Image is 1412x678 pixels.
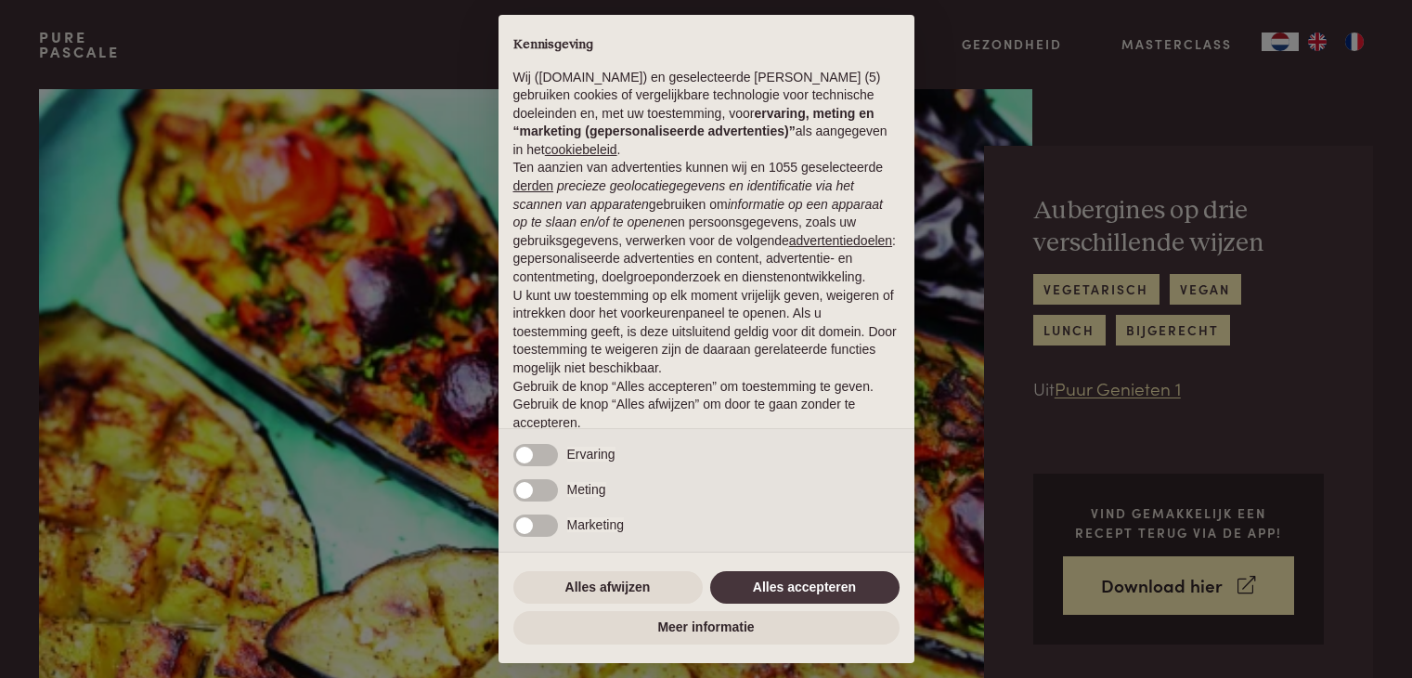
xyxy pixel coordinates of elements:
[513,571,703,605] button: Alles afwijzen
[513,177,554,196] button: derden
[513,197,884,230] em: informatie op een apparaat op te slaan en/of te openen
[513,69,900,160] p: Wij ([DOMAIN_NAME]) en geselecteerde [PERSON_NAME] (5) gebruiken cookies of vergelijkbare technol...
[567,447,615,462] span: Ervaring
[513,159,900,286] p: Ten aanzien van advertenties kunnen wij en 1055 geselecteerde gebruiken om en persoonsgegevens, z...
[513,287,900,378] p: U kunt uw toestemming op elk moment vrijelijk geven, weigeren of intrekken door het voorkeurenpan...
[789,232,892,251] button: advertentiedoelen
[513,178,854,212] em: precieze geolocatiegegevens en identificatie via het scannen van apparaten
[513,37,900,54] h2: Kennisgeving
[567,482,606,497] span: Meting
[513,378,900,433] p: Gebruik de knop “Alles accepteren” om toestemming te geven. Gebruik de knop “Alles afwijzen” om d...
[545,142,617,157] a: cookiebeleid
[710,571,900,605] button: Alles accepteren
[567,517,624,532] span: Marketing
[513,611,900,645] button: Meer informatie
